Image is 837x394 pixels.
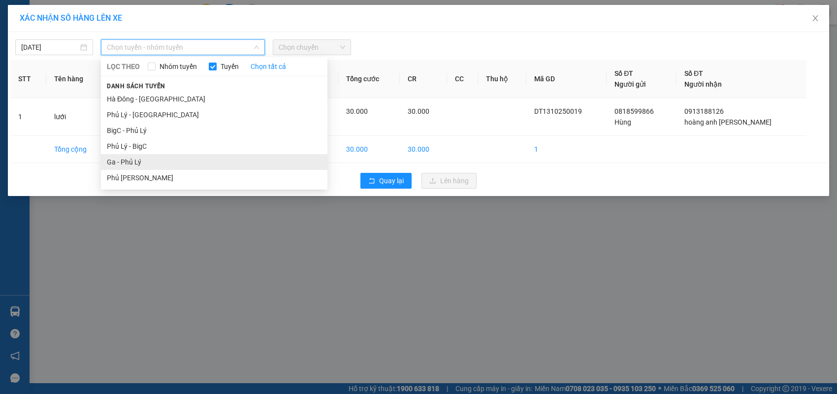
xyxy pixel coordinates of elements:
li: Phủ Lý - BigC [101,138,327,154]
th: Tên hàng [46,60,107,98]
span: Nhóm tuyến [156,61,201,72]
span: DT1310250019 [534,107,582,115]
span: Danh sách tuyến [101,82,171,91]
span: 0818599866 [614,107,654,115]
span: rollback [368,177,375,185]
li: Ga - Phủ Lý [101,154,327,170]
span: Chọn chuyến [279,40,345,55]
button: Close [802,5,829,33]
span: Chọn tuyến - nhóm tuyến [107,40,259,55]
li: Phủ [PERSON_NAME] [101,170,327,186]
li: Hà Đông - [GEOGRAPHIC_DATA] [101,91,327,107]
a: Chọn tất cả [251,61,286,72]
img: logo [3,35,5,85]
span: 0913188126 [684,107,724,115]
span: Chuyển phát nhanh: [GEOGRAPHIC_DATA] - [GEOGRAPHIC_DATA] [6,42,92,77]
th: Mã GD [526,60,607,98]
td: 1 [526,136,607,163]
span: 30.000 [408,107,429,115]
td: 30.000 [400,136,447,163]
span: Quay lại [379,175,404,186]
strong: CÔNG TY TNHH DỊCH VỤ DU LỊCH THỜI ĐẠI [9,8,89,40]
td: lưới [46,98,107,136]
button: rollbackQuay lại [360,173,412,189]
span: Số ĐT [614,69,633,77]
span: Số ĐT [684,69,703,77]
span: down [254,44,259,50]
td: 1 [10,98,46,136]
span: Hùng [614,118,631,126]
span: close [811,14,819,22]
th: Tổng cước [338,60,400,98]
span: hoàng anh [PERSON_NAME] [684,118,772,126]
th: STT [10,60,46,98]
span: Người nhận [684,80,722,88]
li: BigC - Phủ Lý [101,123,327,138]
span: 30.000 [346,107,368,115]
th: CC [447,60,478,98]
span: Tuyến [217,61,243,72]
input: 13/10/2025 [21,42,78,53]
span: LỌC THEO [107,61,140,72]
span: XÁC NHẬN SỐ HÀNG LÊN XE [20,13,122,23]
span: DT1310250019 [93,66,151,76]
button: uploadLên hàng [421,173,477,189]
td: Tổng cộng [46,136,107,163]
th: CR [400,60,447,98]
span: Người gửi [614,80,646,88]
th: Thu hộ [478,60,526,98]
td: 30.000 [338,136,400,163]
li: Phủ Lý - [GEOGRAPHIC_DATA] [101,107,327,123]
